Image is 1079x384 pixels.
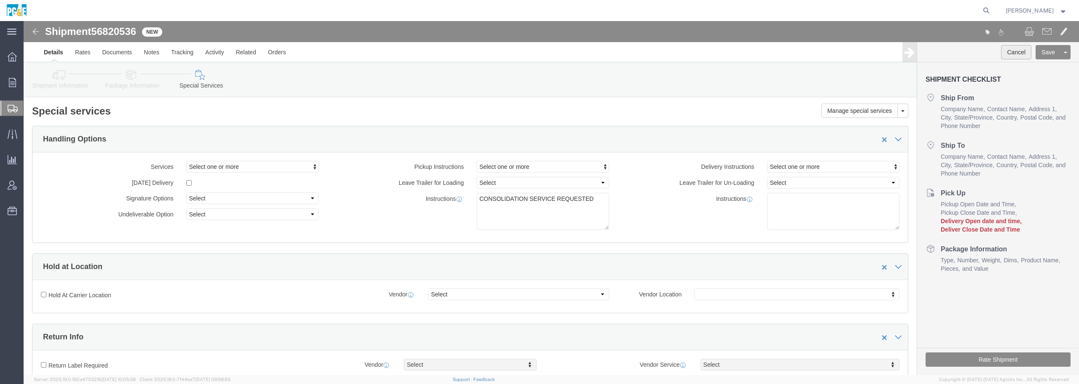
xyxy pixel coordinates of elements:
[453,377,474,382] a: Support
[939,376,1069,383] span: Copyright © [DATE]-[DATE] Agistix Inc., All Rights Reserved
[1005,5,1068,16] button: [PERSON_NAME]
[34,377,136,382] span: Server: 2025.19.0-192a4753216
[24,21,1079,375] iframe: FS Legacy Container
[1006,6,1054,15] span: Wendy Hetrick
[195,377,231,382] span: [DATE] 09:58:55
[473,377,495,382] a: Feedback
[6,4,27,17] img: logo
[140,377,231,382] span: Client: 2025.19.0-7f44ea7
[102,377,136,382] span: [DATE] 10:05:38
